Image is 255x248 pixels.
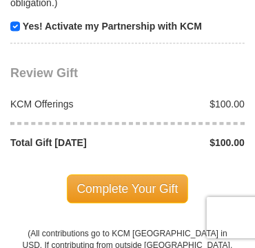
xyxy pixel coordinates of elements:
[127,97,252,111] div: $100.00
[3,136,128,149] div: Total Gift [DATE]
[3,97,128,111] div: KCM Offerings
[10,66,78,80] span: Review Gift
[67,174,189,203] span: Complete Your Gift
[23,21,202,32] strong: Yes! Activate my Partnership with KCM
[127,136,252,149] div: $100.00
